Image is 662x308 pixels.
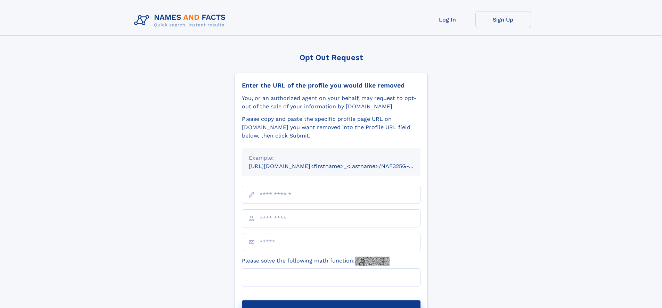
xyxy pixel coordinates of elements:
[249,163,434,169] small: [URL][DOMAIN_NAME]<firstname>_<lastname>/NAF325G-xxxxxxxx
[242,94,420,111] div: You, or an authorized agent on your behalf, may request to opt-out of the sale of your informatio...
[249,154,414,162] div: Example:
[242,115,420,140] div: Please copy and paste the specific profile page URL on [DOMAIN_NAME] you want removed into the Pr...
[420,11,475,28] a: Log In
[235,53,428,62] div: Opt Out Request
[131,11,231,30] img: Logo Names and Facts
[242,257,390,266] label: Please solve the following math function:
[242,82,420,89] div: Enter the URL of the profile you would like removed
[475,11,531,28] a: Sign Up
